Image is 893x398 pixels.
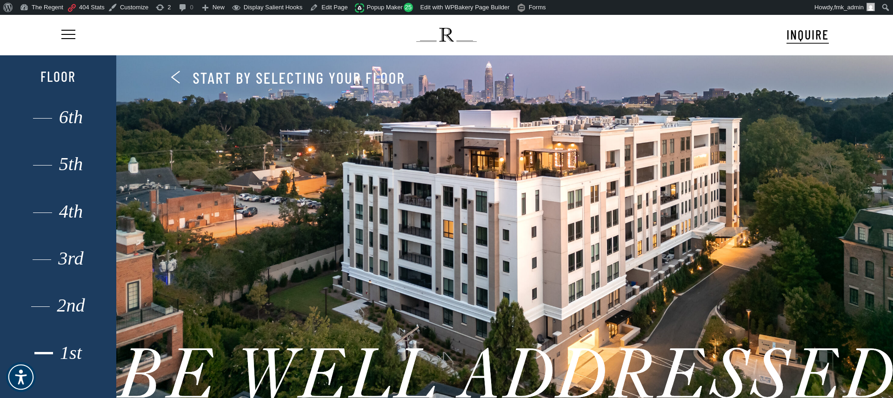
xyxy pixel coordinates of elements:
[18,299,98,312] div: 2nd
[18,206,98,218] div: 4th
[18,111,98,123] div: 6th
[834,4,864,11] span: fmk_admin
[18,252,98,265] div: 3rd
[6,362,36,392] div: Accessibility Menu
[404,3,413,12] span: 25
[786,27,829,42] span: INQUIRE
[60,30,75,40] a: Navigation Menu
[786,26,829,44] a: INQUIRE
[416,28,476,42] img: The Regent
[18,68,98,85] div: Floor
[18,158,98,170] div: 5th
[18,347,98,359] div: 1st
